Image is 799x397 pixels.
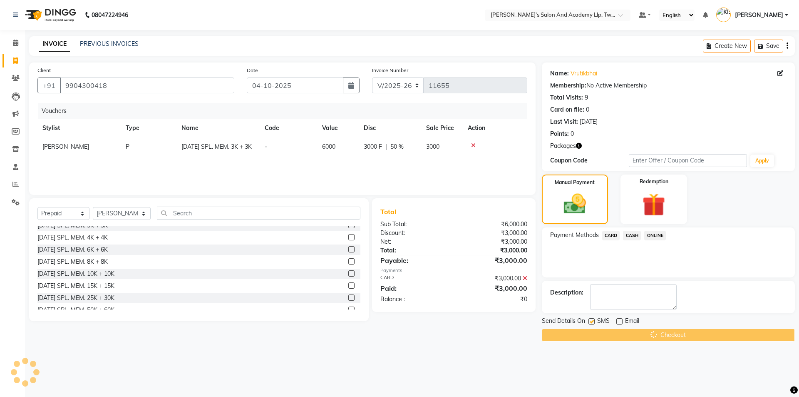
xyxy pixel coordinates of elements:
div: Last Visit: [550,117,578,126]
div: ₹3,000.00 [454,274,533,283]
div: ₹6,000.00 [454,220,533,229]
div: Coupon Code [550,156,629,165]
span: 3000 F [364,142,382,151]
span: - [265,143,267,150]
span: Send Details On [542,317,585,327]
div: Payable: [374,255,454,265]
th: Name [176,119,260,137]
div: 0 [571,130,574,138]
div: ₹3,000.00 [454,255,533,265]
div: Total Visits: [550,93,583,102]
span: 50 % [390,142,404,151]
button: +91 [37,77,61,93]
div: ₹3,000.00 [454,237,533,246]
span: [DATE] SPL. MEM. 3K + 3K [181,143,252,150]
div: Paid: [374,283,454,293]
label: Client [37,67,51,74]
div: Membership: [550,81,586,90]
div: Balance : [374,295,454,304]
th: Disc [359,119,421,137]
a: INVOICE [39,37,70,52]
input: Search [157,207,360,220]
td: P [121,137,176,156]
div: Total: [374,246,454,255]
label: Manual Payment [555,179,595,186]
span: [PERSON_NAME] [735,11,783,20]
th: Value [317,119,359,137]
th: Type [121,119,176,137]
div: CARD [374,274,454,283]
th: Code [260,119,317,137]
img: _cash.svg [557,191,593,217]
div: [DATE] [580,117,598,126]
div: Card on file: [550,105,584,114]
img: _gift.svg [635,190,672,219]
span: Payment Methods [550,231,599,240]
div: [DATE] SPL. MEM. 50K + 60K [37,306,114,315]
div: ₹0 [454,295,533,304]
span: CARD [602,231,620,240]
div: Net: [374,237,454,246]
span: [PERSON_NAME] [42,143,89,150]
div: [DATE] SPL. MEM. 6K + 6K [37,245,108,254]
a: Vrutikbhai [571,69,597,78]
div: Points: [550,130,569,138]
span: Packages [550,142,576,150]
div: Description: [550,288,583,297]
div: Name: [550,69,569,78]
span: | [385,142,387,151]
div: 9 [585,93,588,102]
div: Vouchers [38,103,533,119]
span: SMS [597,317,610,327]
span: Total [380,207,399,216]
div: ₹3,000.00 [454,246,533,255]
label: Redemption [640,178,668,185]
span: ONLINE [644,231,666,240]
div: [DATE] SPL. MEM. 8K + 8K [37,257,108,266]
div: [DATE] SPL. MEM. 4K + 4K [37,233,108,242]
label: Invoice Number [372,67,408,74]
label: Date [247,67,258,74]
img: logo [21,3,78,27]
b: 08047224946 [92,3,128,27]
div: [DATE] SPL. MEM. 10K + 10K [37,270,114,278]
div: ₹3,000.00 [454,229,533,237]
div: Discount: [374,229,454,237]
span: 3000 [426,143,439,150]
th: Stylist [37,119,121,137]
div: [DATE] SPL. MEM. 15K + 15K [37,282,114,290]
th: Action [463,119,527,137]
input: Search by Name/Mobile/Email/Code [60,77,234,93]
button: Apply [750,155,774,167]
div: Sub Total: [374,220,454,229]
div: No Active Membership [550,81,787,90]
div: Payments [380,267,527,274]
button: Save [754,40,783,52]
div: 0 [586,105,589,114]
div: [DATE] SPL. MEM. 25K + 30K [37,294,114,302]
input: Enter Offer / Coupon Code [629,154,747,167]
span: CASH [623,231,641,240]
span: 6000 [322,143,335,150]
div: ₹3,000.00 [454,283,533,293]
button: Create New [703,40,751,52]
th: Sale Price [421,119,463,137]
img: KISHAN BAVALIYA [716,7,731,22]
a: PREVIOUS INVOICES [80,40,139,47]
span: Email [625,317,639,327]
